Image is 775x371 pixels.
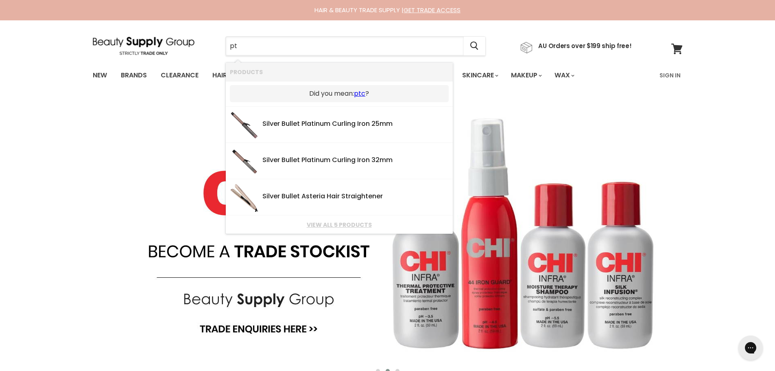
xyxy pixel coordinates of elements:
a: ptc [354,89,365,98]
p: Did you mean: ? [234,89,445,98]
form: Product [225,36,486,56]
img: platinum32_200x.jpg [230,147,258,176]
ul: Main menu [87,64,618,87]
a: New [87,67,113,84]
a: Haircare [206,67,253,84]
nav: Main [83,64,693,87]
a: Sign In [655,67,685,84]
a: Skincare [456,67,503,84]
div: Silver Bullet Asteria Hair Straightener [262,193,449,201]
li: Products: Silver Bullet Platinum Curling Iron 25mm [226,106,453,143]
li: Products: Silver Bullet Asteria Hair Straightener [226,179,453,215]
a: Brands [115,67,153,84]
div: Silver Bullet Platinum Curling Iron 32mm [262,156,449,165]
li: Products [226,63,453,81]
div: Silver Bullet Platinum Curling Iron 25mm [262,120,449,129]
img: 900391_200x.jpg [230,183,258,212]
input: Search [226,37,464,55]
div: HAIR & BEAUTY TRADE SUPPLY | [83,6,693,14]
a: Clearance [155,67,205,84]
a: View all 5 products [230,222,449,228]
li: Did you mean [226,81,453,106]
iframe: Gorgias live chat messenger [734,333,767,363]
li: View All [226,215,453,234]
a: Wax [548,67,579,84]
a: GET TRADE ACCESS [404,6,461,14]
li: Products: Silver Bullet Platinum Curling Iron 32mm [226,143,453,179]
img: Platimun25mm_200x.jpg [230,111,258,139]
a: Makeup [505,67,547,84]
button: Search [464,37,485,55]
